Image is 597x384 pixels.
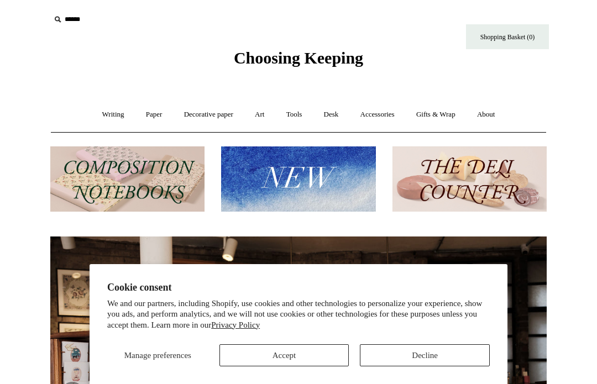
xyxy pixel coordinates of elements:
[124,351,191,360] span: Manage preferences
[174,100,243,129] a: Decorative paper
[221,146,375,212] img: New.jpg__PID:f73bdf93-380a-4a35-bcfe-7823039498e1
[107,344,208,366] button: Manage preferences
[234,49,363,67] span: Choosing Keeping
[234,57,363,65] a: Choosing Keeping
[467,100,505,129] a: About
[219,344,349,366] button: Accept
[50,146,205,212] img: 202302 Composition ledgers.jpg__PID:69722ee6-fa44-49dd-a067-31375e5d54ec
[350,100,405,129] a: Accessories
[136,100,172,129] a: Paper
[92,100,134,129] a: Writing
[276,100,312,129] a: Tools
[360,344,490,366] button: Decline
[211,320,260,329] a: Privacy Policy
[314,100,349,129] a: Desk
[107,298,490,331] p: We and our partners, including Shopify, use cookies and other technologies to personalize your ex...
[466,24,549,49] a: Shopping Basket (0)
[406,100,465,129] a: Gifts & Wrap
[392,146,547,212] img: The Deli Counter
[107,282,490,293] h2: Cookie consent
[245,100,274,129] a: Art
